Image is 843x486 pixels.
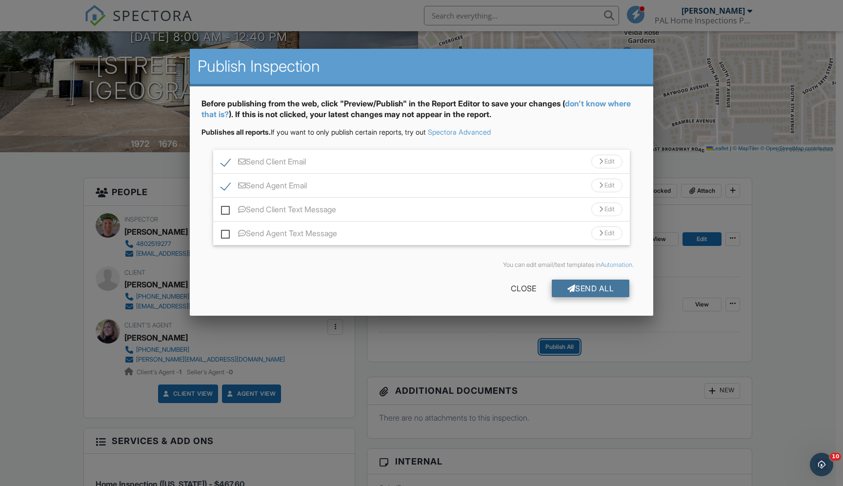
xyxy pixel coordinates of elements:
a: Spectora Advanced [428,128,491,136]
div: Before publishing from the web, click "Preview/Publish" in the Report Editor to save your changes... [201,98,642,128]
div: Edit [591,179,622,192]
iframe: Intercom live chat [810,453,833,476]
div: Edit [591,226,622,240]
div: Edit [591,202,622,216]
strong: Publishes all reports. [201,128,271,136]
label: Send Client Email [221,157,306,169]
div: You can edit email/text templates in . [209,261,634,269]
div: Close [495,280,552,297]
label: Send Agent Email [221,181,307,193]
label: Send Agent Text Message [221,229,337,241]
a: Automation [601,261,632,268]
h2: Publish Inspection [198,57,645,76]
span: 10 [830,453,841,461]
span: If you want to only publish certain reports, try out [201,128,426,136]
label: Send Client Text Message [221,205,336,217]
div: Edit [591,155,622,168]
div: Send All [552,280,630,297]
a: don't know where that is? [201,99,631,119]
